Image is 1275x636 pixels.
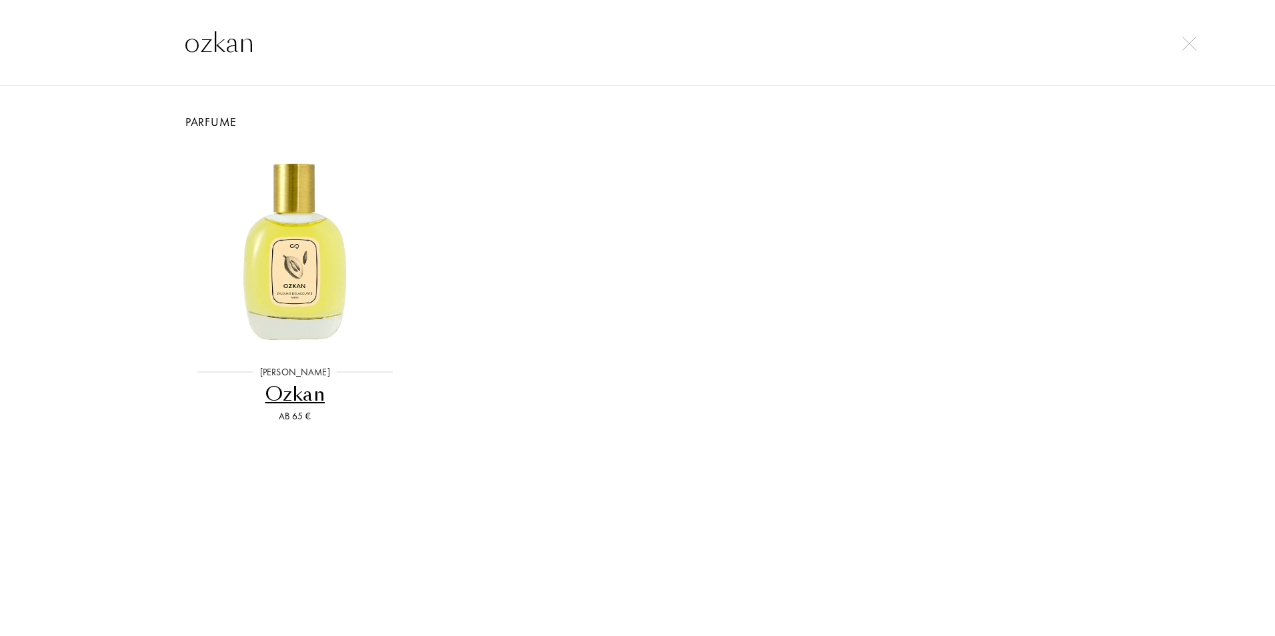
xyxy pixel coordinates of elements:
[181,131,409,440] a: Ozkan[PERSON_NAME]OzkanAb 65 €
[253,365,337,379] div: [PERSON_NAME]
[171,113,1104,131] div: Parfume
[1182,37,1196,51] img: cross.svg
[186,381,404,407] div: Ozkan
[157,23,1118,63] input: Suche
[186,409,404,423] div: Ab 65 €
[192,145,397,351] img: Ozkan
